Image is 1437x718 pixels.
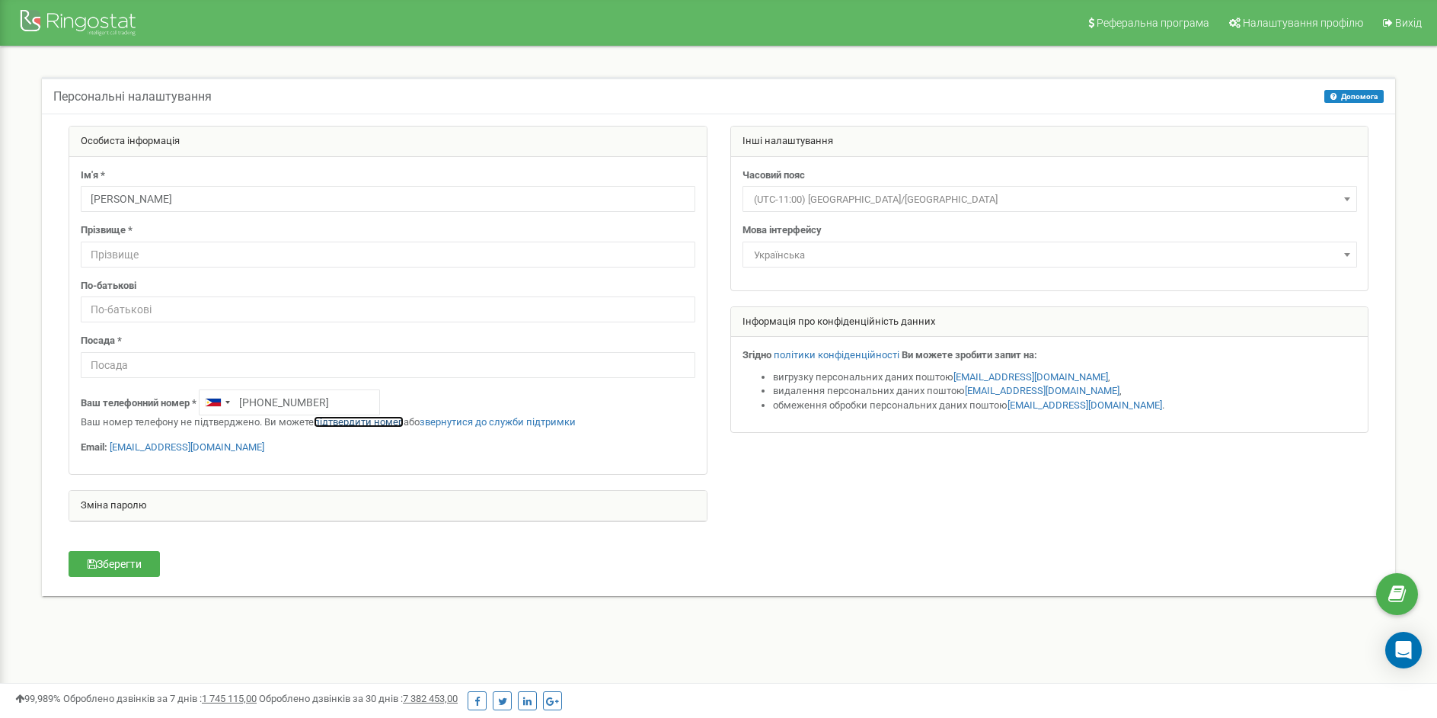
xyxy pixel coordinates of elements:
label: Часовий пояс [742,168,805,183]
strong: Ви можете зробити запит на: [902,349,1037,361]
div: Інші налаштування [731,127,1368,157]
span: Оброблено дзвінків за 7 днів : [63,693,257,704]
span: Вихід [1395,17,1422,29]
strong: Згідно [742,349,771,361]
span: Налаштування профілю [1243,17,1363,29]
a: [EMAIL_ADDRESS][DOMAIN_NAME] [110,441,264,453]
p: Ваш номер телефону не підтверджено. Ви можете або [81,415,695,430]
u: 7 382 453,00 [403,693,458,704]
a: [EMAIL_ADDRESS][DOMAIN_NAME] [1007,399,1162,411]
div: Open Intercom Messenger [1385,632,1422,668]
span: (UTC-11:00) Pacific/Midway [748,189,1352,210]
a: [EMAIL_ADDRESS][DOMAIN_NAME] [965,385,1119,396]
button: Допомога [1324,90,1384,103]
span: Реферальна програма [1097,17,1209,29]
li: вигрузку персональних даних поштою , [773,370,1357,385]
input: По-батькові [81,296,695,322]
a: [EMAIL_ADDRESS][DOMAIN_NAME] [953,371,1108,383]
span: 99,989% [15,693,61,704]
li: видалення персональних даних поштою , [773,384,1357,399]
h5: Персональні налаштування [53,90,212,104]
u: 1 745 115,00 [202,693,257,704]
a: політики конфіденційності [774,349,899,361]
label: Ваш телефонний номер * [81,396,196,411]
input: Ім'я [81,186,695,212]
a: підтвердити номер [314,416,404,428]
label: По-батькові [81,279,136,293]
label: Прізвище * [81,223,133,238]
button: Зберегти [69,551,160,577]
label: Ім'я * [81,168,105,183]
input: +1-800-555-55-55 [199,389,380,415]
label: Мова інтерфейсу [742,223,822,238]
a: звернутися до служби підтримки [420,416,576,428]
span: Українська [742,242,1357,268]
span: (UTC-11:00) Pacific/Midway [742,186,1357,212]
div: Telephone country code [200,390,235,415]
li: обмеження обробки персональних даних поштою . [773,399,1357,413]
span: Українська [748,245,1352,266]
div: Особиста інформація [69,127,707,157]
input: Прізвище [81,242,695,268]
div: Інформація про конфіденційність данних [731,307,1368,338]
label: Посада * [81,334,122,348]
strong: Email: [81,441,107,453]
span: Оброблено дзвінків за 30 днів : [259,693,458,704]
input: Посада [81,352,695,378]
div: Зміна паролю [69,491,707,521]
